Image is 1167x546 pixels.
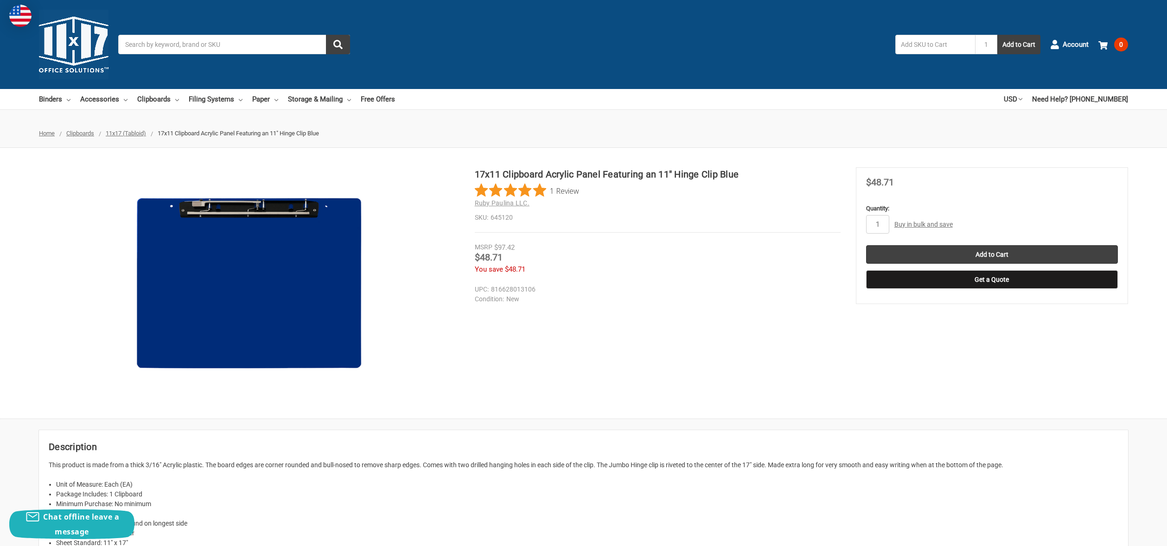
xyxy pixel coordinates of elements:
img: 11x17.com [39,10,108,79]
a: 0 [1098,32,1128,57]
span: $48.71 [475,252,503,263]
a: Accessories [80,89,128,109]
span: Account [1063,39,1089,50]
button: Add to Cart [997,35,1040,54]
span: $48.71 [505,265,525,273]
span: You save [475,265,503,273]
dd: New [475,294,836,304]
dd: 645120 [475,213,841,222]
dt: Condition: [475,294,504,304]
span: Chat offline leave a message [43,512,119,537]
div: MSRP [475,242,492,252]
li: Sheet Size: Tabloid / Ledger [56,528,1118,538]
input: Search by keyword, brand or SKU [118,35,350,54]
h1: 17x11 Clipboard Acrylic Panel Featuring an 11" Hinge Clip Blue [475,167,841,181]
dd: 816628013106 [475,285,836,294]
li: Unit of Measure: Each (EA) [56,480,1118,489]
li: Package Includes: 1 Clipboard [56,489,1118,499]
a: Account [1050,32,1089,57]
a: 11x17 (Tabloid) [106,130,146,137]
a: Clipboards [66,130,94,137]
a: Home [39,130,55,137]
span: 1 Review [550,184,579,197]
li: Product Type: Clipboards [56,509,1118,519]
dt: SKU: [475,213,488,222]
span: $97.42 [494,243,515,252]
a: Filing Systems [189,89,242,109]
img: duty and tax information for United States [9,5,32,27]
input: Add SKU to Cart [895,35,975,54]
li: Minimum Purchase: No minimum [56,499,1118,509]
a: Clipboards [137,89,179,109]
span: 0 [1114,38,1128,51]
a: Binders [39,89,70,109]
h2: Description [49,440,1118,454]
p: This product is made from a thick 3/16" Acrylic plastic. The board edges are corner rounded and b... [49,460,1118,470]
img: 17x11 Clipboard Acrylic Panel Featuring an 11" Hinge Clip Blue [133,167,365,399]
button: Chat offline leave a message [9,509,134,539]
span: 17x11 Clipboard Acrylic Panel Featuring an 11" Hinge Clip Blue [158,130,319,137]
button: Get a Quote [866,270,1118,289]
input: Add to Cart [866,245,1118,264]
button: Rated 5 out of 5 stars from 1 reviews. Jump to reviews. [475,184,579,197]
a: Ruby Paulina LLC. [475,199,529,207]
dt: UPC: [475,285,489,294]
a: Paper [252,89,278,109]
li: Media Format: Portrait, bound on longest side [56,519,1118,528]
span: $48.71 [866,177,894,188]
label: Quantity: [866,204,1118,213]
a: Buy in bulk and save [894,221,953,228]
a: Storage & Mailing [288,89,351,109]
a: USD [1004,89,1022,109]
a: Free Offers [361,89,395,109]
a: Need Help? [PHONE_NUMBER] [1032,89,1128,109]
